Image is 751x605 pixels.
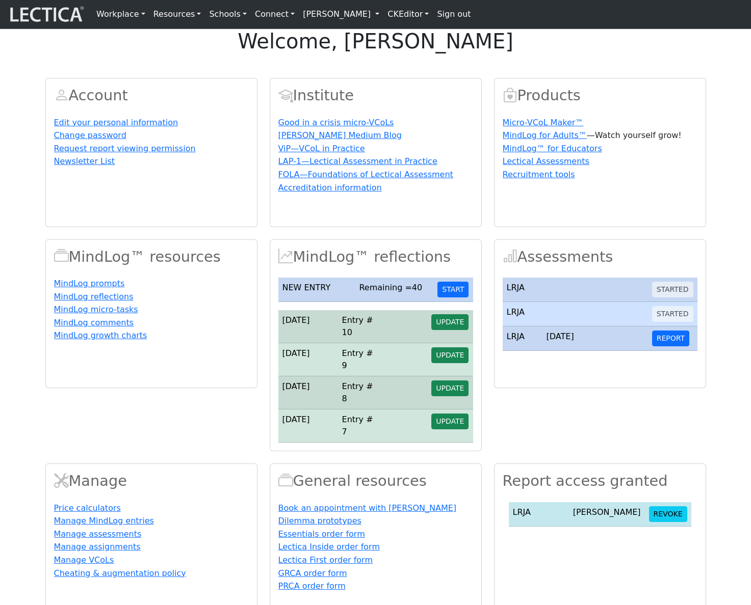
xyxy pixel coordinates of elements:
[278,278,355,302] td: NEW ENTRY
[278,568,347,578] a: GRCA order form
[503,326,542,351] td: LRJA
[338,343,383,376] td: Entry # 9
[278,248,473,266] h2: MindLog™ reflections
[338,409,383,443] td: Entry # 7
[278,156,437,166] a: LAP-1—Lectical Assessment in Practice
[54,156,115,166] a: Newsletter List
[54,248,249,266] h2: MindLog™ resources
[278,87,473,104] h2: Institute
[278,516,361,526] a: Dilemma prototypes
[8,5,84,24] img: lecticalive
[54,279,125,288] a: MindLog prompts
[278,472,293,489] span: Resources
[54,472,69,489] span: Manage
[431,380,469,396] button: UPDATE
[278,581,346,591] a: PRCA order form
[503,129,697,142] p: —Watch yourself grow!
[652,331,689,346] button: REPORT
[278,472,473,490] h2: General resources
[431,414,469,429] button: UPDATE
[54,568,186,578] a: Cheating & augmentation policy
[54,472,249,490] h2: Manage
[54,503,121,513] a: Price calculators
[54,305,138,314] a: MindLog micro-tasks
[251,4,299,24] a: Connect
[92,4,149,24] a: Workplace
[503,87,697,104] h2: Products
[383,4,433,24] a: CKEditor
[437,282,469,297] button: START
[205,4,251,24] a: Schools
[54,130,126,140] a: Change password
[54,318,134,327] a: MindLog comments
[503,278,542,302] td: LRJA
[54,555,114,565] a: Manage VCoLs
[503,472,697,490] h2: Report access granted
[503,170,575,179] a: Recruitment tools
[54,87,69,104] span: Account
[54,248,69,265] span: MindLog™ resources
[503,144,602,153] a: MindLog™ for Educators
[547,332,574,341] span: [DATE]
[149,4,205,24] a: Resources
[54,292,134,301] a: MindLog reflections
[503,248,697,266] h2: Assessments
[54,144,196,153] a: Request report viewing permission
[278,118,394,127] a: Good in a crisis micro-VCoLs
[54,542,141,552] a: Manage assignments
[54,331,147,340] a: MindLog growth charts
[503,87,517,104] span: Products
[573,506,641,518] div: [PERSON_NAME]
[282,315,310,325] span: [DATE]
[503,118,584,127] a: Micro-VCoL Maker™
[54,118,178,127] a: Edit your personal information
[338,376,383,409] td: Entry # 8
[431,347,469,363] button: UPDATE
[503,130,587,140] a: MindLog for Adults™
[338,443,383,476] td: Entry # 6
[278,130,402,140] a: [PERSON_NAME] Medium Blog
[299,4,383,24] a: [PERSON_NAME]
[503,302,542,326] td: LRJA
[412,283,422,292] span: 40
[503,248,517,265] span: Assessments
[54,87,249,104] h2: Account
[282,348,310,358] span: [DATE]
[278,144,365,153] a: ViP—VCoL in Practice
[503,156,589,166] a: Lectical Assessments
[278,542,380,552] a: Lectica Inside order form
[436,417,464,425] span: UPDATE
[278,183,382,193] a: Accreditation information
[355,278,433,302] td: Remaining =
[433,4,475,24] a: Sign out
[436,318,464,326] span: UPDATE
[278,529,365,539] a: Essentials order form
[431,314,469,330] button: UPDATE
[649,506,687,522] button: REVOKE
[338,310,383,343] td: Entry # 10
[282,415,310,424] span: [DATE]
[278,170,453,179] a: FOLA—Foundations of Lectical Assessment
[436,384,464,392] span: UPDATE
[282,381,310,391] span: [DATE]
[436,351,464,359] span: UPDATE
[278,555,373,565] a: Lectica First order form
[54,529,142,539] a: Manage assessments
[278,503,457,513] a: Book an appointment with [PERSON_NAME]
[278,248,293,265] span: MindLog
[509,502,569,527] td: LRJA
[278,87,293,104] span: Account
[54,516,154,526] a: Manage MindLog entries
